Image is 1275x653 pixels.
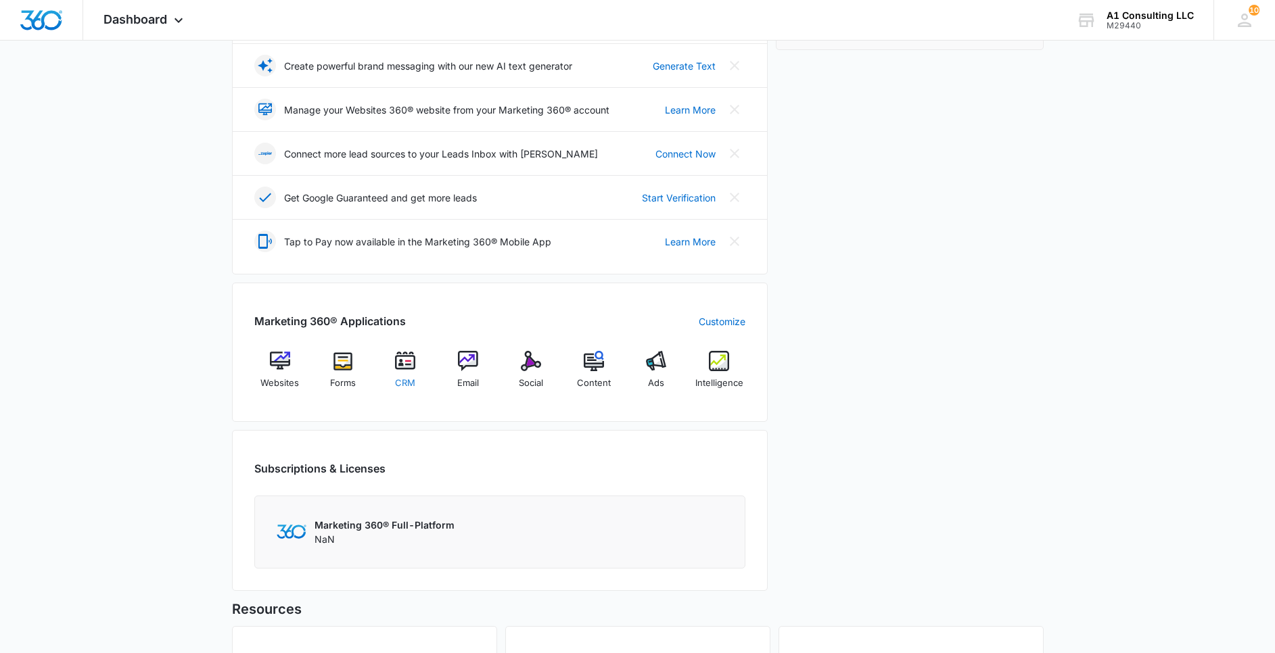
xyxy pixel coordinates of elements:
[103,12,167,26] span: Dashboard
[254,351,306,400] a: Websites
[1249,5,1259,16] div: notifications count
[577,377,611,390] span: Content
[315,518,455,546] div: NaN
[284,191,477,205] p: Get Google Guaranteed and get more leads
[505,351,557,400] a: Social
[567,351,620,400] a: Content
[642,191,716,205] a: Start Verification
[630,351,682,400] a: Ads
[695,377,743,390] span: Intelligence
[724,99,745,120] button: Close
[655,147,716,161] a: Connect Now
[395,377,415,390] span: CRM
[519,377,543,390] span: Social
[284,147,598,161] p: Connect more lead sources to your Leads Inbox with [PERSON_NAME]
[699,314,745,329] a: Customize
[693,351,745,400] a: Intelligence
[315,518,455,532] p: Marketing 360® Full-Platform
[724,143,745,164] button: Close
[665,103,716,117] a: Learn More
[1107,10,1194,21] div: account name
[724,187,745,208] button: Close
[653,59,716,73] a: Generate Text
[648,377,664,390] span: Ads
[284,103,609,117] p: Manage your Websites 360® website from your Marketing 360® account
[284,59,572,73] p: Create powerful brand messaging with our new AI text generator
[317,351,369,400] a: Forms
[277,525,306,539] img: Marketing 360 Logo
[254,313,406,329] h2: Marketing 360® Applications
[284,235,551,249] p: Tap to Pay now available in the Marketing 360® Mobile App
[260,377,299,390] span: Websites
[1249,5,1259,16] span: 10
[379,351,432,400] a: CRM
[1107,21,1194,30] div: account id
[724,55,745,76] button: Close
[724,231,745,252] button: Close
[254,460,386,477] h2: Subscriptions & Licenses
[457,377,479,390] span: Email
[330,377,356,390] span: Forms
[232,599,1044,619] h5: Resources
[442,351,494,400] a: Email
[665,235,716,249] a: Learn More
